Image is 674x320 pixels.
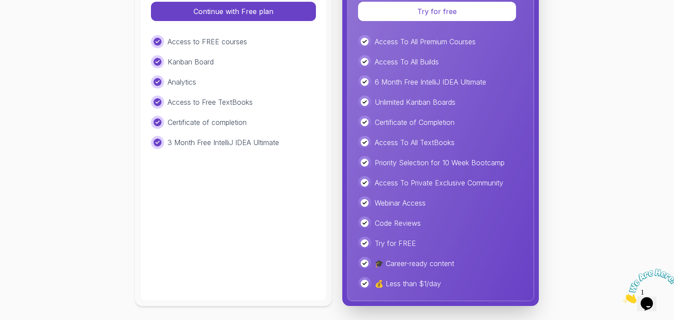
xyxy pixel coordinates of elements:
[375,57,439,67] p: Access To All Builds
[161,6,305,17] p: Continue with Free plan
[375,238,416,249] p: Try for FREE
[375,137,455,148] p: Access To All TextBooks
[168,117,247,128] p: Certificate of completion
[375,117,455,128] p: Certificate of Completion
[375,157,505,168] p: Priority Selection for 10 Week Bootcamp
[151,2,316,21] button: Continue with Free plan
[369,6,505,17] p: Try for free
[168,77,196,87] p: Analytics
[168,137,279,148] p: 3 Month Free IntelliJ IDEA Ultimate
[375,97,455,107] p: Unlimited Kanban Boards
[168,36,247,47] p: Access to FREE courses
[375,198,426,208] p: Webinar Access
[375,258,454,269] p: 🎓 Career-ready content
[4,4,58,38] img: Chat attention grabber
[358,2,516,21] button: Try for free
[168,97,253,107] p: Access to Free TextBooks
[375,178,503,188] p: Access To Private Exclusive Community
[620,265,674,307] iframe: chat widget
[168,57,214,67] p: Kanban Board
[4,4,7,11] span: 1
[375,36,476,47] p: Access To All Premium Courses
[375,278,441,289] p: 💰 Less than $1/day
[375,77,486,87] p: 6 Month Free IntelliJ IDEA Ultimate
[375,218,421,228] p: Code Reviews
